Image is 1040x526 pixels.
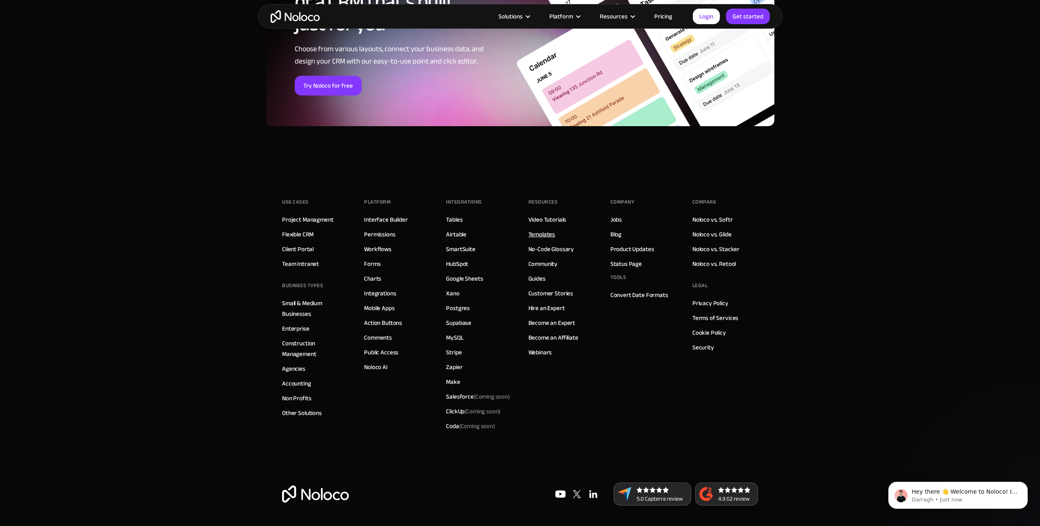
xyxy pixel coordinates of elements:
[446,406,501,417] div: ClickUp
[610,271,626,283] div: Tools
[692,196,717,208] div: Compare
[364,258,380,269] a: Forms
[693,9,720,24] a: Login
[282,229,314,240] a: Flexible CRM
[446,288,459,299] a: Xano
[446,214,462,225] a: Tables
[692,342,714,353] a: Security
[282,408,322,418] a: Other Solutions
[446,332,463,343] a: MySQL
[610,196,635,208] div: Company
[644,11,683,22] a: Pricing
[271,10,320,23] a: home
[446,273,483,284] a: Google Sheets
[282,363,305,374] a: Agencies
[528,332,578,343] a: Become an Affiliate
[692,244,740,254] a: Noloco vs. Stacker
[692,214,733,225] a: Noloco vs. Softr
[610,258,642,269] a: Status Page
[446,317,471,328] a: Supabase
[282,244,314,254] a: Client Portal
[528,229,555,240] a: Templates
[692,258,736,269] a: Noloco vs. Retool
[528,258,558,269] a: Community
[282,214,333,225] a: Project Managment
[589,11,644,22] div: Resources
[692,229,732,240] a: Noloco vs. Glide
[498,11,523,22] div: Solutions
[528,347,552,358] a: Webinars
[528,317,576,328] a: Become an Expert
[446,196,482,208] div: INTEGRATIONS
[446,376,460,387] a: Make
[528,244,574,254] a: No-Code Glossary
[726,9,770,24] a: Get started
[488,11,539,22] div: Solutions
[446,421,495,431] div: Coda
[364,362,388,372] a: Noloco AI
[446,347,462,358] a: Stripe
[446,229,467,240] a: Airtable
[364,196,391,208] div: Platform
[282,196,309,208] div: Use Cases
[692,327,726,338] a: Cookie Policy
[364,229,395,240] a: Permissions
[295,43,502,68] div: Choose from various layouts, connect your business data, and design your CRM with our easy-to-use...
[600,11,628,22] div: Resources
[364,303,394,313] a: Mobile Apps
[282,298,348,319] a: Small & Medium Businesses
[282,279,323,292] div: BUSINESS TYPES
[282,393,311,404] a: Non Profits
[528,273,546,284] a: Guides
[528,196,558,208] div: Resources
[446,362,462,372] a: Zapier
[610,244,654,254] a: Product Updates
[282,378,311,389] a: Accounting
[692,298,728,308] a: Privacy Policy
[364,317,402,328] a: Action Buttons
[295,76,362,95] a: Try Noloco for free
[282,338,348,359] a: Construction Management
[474,391,510,402] span: (Coming soon)
[364,288,396,299] a: Integrations
[364,244,391,254] a: Workflows
[528,303,565,313] a: Hire an Expert
[528,214,567,225] a: Video Tutorials
[446,258,468,269] a: HubSpot
[610,229,621,240] a: Blog
[610,290,668,300] a: Convert Date Formats
[364,332,392,343] a: Comments
[692,279,708,292] div: Legal
[876,465,1040,522] iframe: Intercom notifications message
[528,288,573,299] a: Customer Stories
[464,406,501,417] span: (Coming soon)
[446,303,470,313] a: Postgres
[610,214,622,225] a: Jobs
[364,273,381,284] a: Charts
[692,313,738,323] a: Terms of Services
[446,391,510,402] div: Salesforce
[364,214,407,225] a: Interface Builder
[459,420,495,432] span: (Coming soon)
[282,258,319,269] a: Team Intranet
[446,244,476,254] a: SmartSuite
[282,323,309,334] a: Enterprise
[549,11,573,22] div: Platform
[364,347,398,358] a: Public Access
[539,11,589,22] div: Platform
